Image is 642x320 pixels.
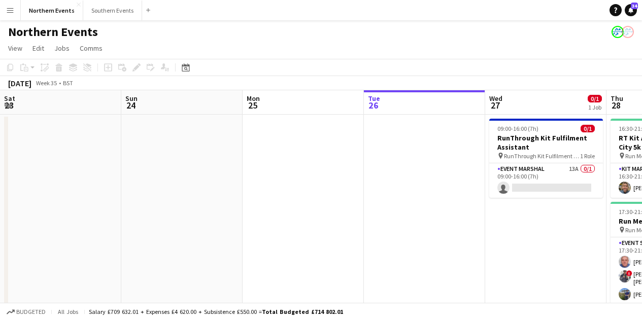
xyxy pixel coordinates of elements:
div: [DATE] [8,78,31,88]
span: RunThrough Kit Fulfilment Assistant [504,152,580,160]
button: Budgeted [5,306,47,317]
span: 28 [609,99,623,111]
span: View [8,44,22,53]
span: Budgeted [16,308,46,315]
span: Week 35 [33,79,59,87]
span: Jobs [54,44,70,53]
span: All jobs [56,308,80,315]
span: 26 [366,99,380,111]
span: 25 [245,99,260,111]
button: Northern Events [21,1,83,20]
h3: RunThrough Kit Fulfilment Assistant [489,133,603,152]
span: 23 [3,99,15,111]
h1: Northern Events [8,24,98,40]
div: BST [63,79,73,87]
app-user-avatar: RunThrough Events [612,26,624,38]
span: 34 [631,3,638,9]
a: Jobs [50,42,74,55]
span: Comms [80,44,103,53]
span: ! [626,270,632,276]
span: 0/1 [588,95,602,102]
span: 24 [124,99,138,111]
div: 1 Job [588,103,601,111]
span: 09:00-16:00 (7h) [497,125,538,132]
app-card-role: Event Marshal13A0/109:00-16:00 (7h) [489,163,603,198]
app-job-card: 09:00-16:00 (7h)0/1RunThrough Kit Fulfilment Assistant RunThrough Kit Fulfilment Assistant1 RoleE... [489,119,603,198]
span: Sun [125,94,138,103]
span: 27 [488,99,502,111]
div: Salary £709 632.01 + Expenses £4 620.00 + Subsistence £550.00 = [89,308,343,315]
span: Edit [32,44,44,53]
span: Total Budgeted £714 802.01 [262,308,343,315]
a: View [4,42,26,55]
span: Mon [247,94,260,103]
span: 1 Role [580,152,595,160]
a: Edit [28,42,48,55]
button: Southern Events [83,1,142,20]
span: Wed [489,94,502,103]
a: Comms [76,42,107,55]
app-user-avatar: RunThrough Events [622,26,634,38]
span: Tue [368,94,380,103]
span: Sat [4,94,15,103]
a: 34 [625,4,637,16]
span: Thu [611,94,623,103]
span: 0/1 [581,125,595,132]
